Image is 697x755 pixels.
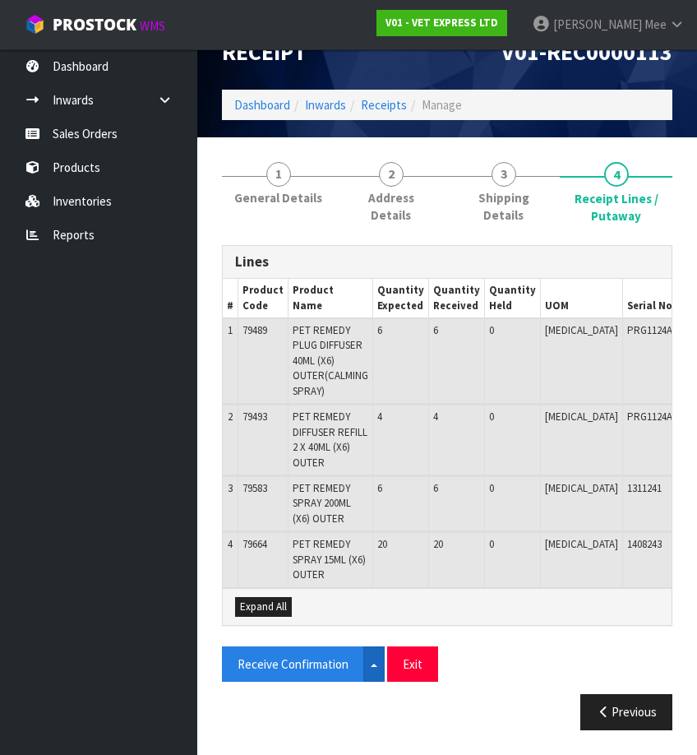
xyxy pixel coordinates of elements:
th: UOM [541,279,623,318]
span: Address Details [347,189,435,225]
span: 4 [604,162,629,187]
strong: V01 - VET EXPRESS LTD [385,16,498,30]
img: cube-alt.png [25,14,45,35]
button: Previous [580,694,672,730]
span: Receipt Lines / Putaway [222,233,672,742]
th: Quantity Expected [373,279,429,318]
th: Product Code [238,279,288,318]
span: 2 [379,162,404,187]
h3: Lines [235,254,659,270]
span: 1408243 [627,537,662,551]
span: [MEDICAL_DATA] [545,323,618,337]
span: 79493 [242,410,267,424]
span: [PERSON_NAME] [553,16,642,32]
span: Shipping Details [459,189,547,225]
span: 0 [489,410,494,424]
span: 20 [377,537,387,551]
span: V01-REC0000113 [501,37,672,67]
span: Receipt [222,37,307,67]
span: 0 [489,323,494,337]
span: PRG1124A [627,410,672,424]
th: Product Name [288,279,373,318]
span: Manage [422,97,462,113]
span: 1 [228,323,233,337]
th: Quantity Held [485,279,541,318]
th: Quantity Received [429,279,485,318]
button: Receive Confirmation [222,646,364,682]
button: Exit [387,646,438,682]
span: 79664 [242,537,267,551]
span: 6 [377,323,382,337]
span: 6 [433,323,438,337]
span: [MEDICAL_DATA] [545,481,618,495]
span: 79489 [242,323,267,337]
span: 2 [228,410,233,424]
span: [MEDICAL_DATA] [545,410,618,424]
span: PET REMEDY SPRAY 15ML (X6) OUTER [293,537,366,581]
span: ProStock [53,14,136,35]
button: Expand All [235,597,292,617]
span: PRG1124A [627,323,672,337]
span: 0 [489,481,494,495]
span: [MEDICAL_DATA] [545,537,618,551]
a: Inwards [305,97,346,113]
span: 6 [433,481,438,495]
span: Receipt Lines / Putaway [572,190,660,225]
th: # [223,279,238,318]
span: 3 [228,481,233,495]
span: PET REMEDY SPRAY 200ML (X6) OUTER [293,481,351,526]
span: 0 [489,537,494,551]
span: PET REMEDY DIFFUSER REFILL 2 X 40ML (X6) OUTER [293,410,367,469]
span: Mee [644,16,667,32]
span: Expand All [240,600,287,614]
small: WMS [140,18,165,34]
a: Dashboard [234,97,290,113]
span: PET REMEDY PLUG DIFFUSER 40ML (X6) OUTER(CALMING SPRAY) [293,323,368,398]
span: 1 [266,162,291,187]
span: 1311241 [627,481,662,495]
span: 4 [228,537,233,551]
span: 20 [433,537,443,551]
span: 4 [377,410,382,424]
span: General Details [234,189,322,206]
a: Receipts [361,97,407,113]
span: 4 [433,410,438,424]
span: 79583 [242,481,267,495]
span: 3 [492,162,516,187]
span: 6 [377,481,382,495]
